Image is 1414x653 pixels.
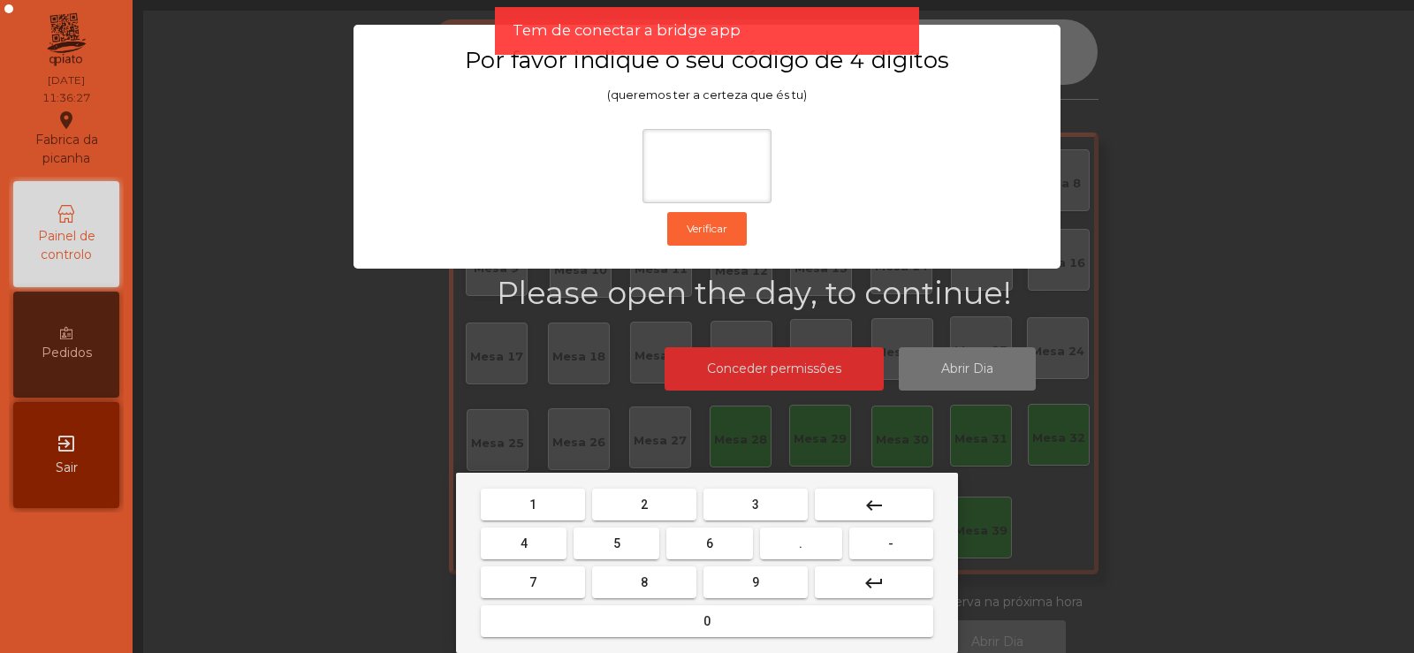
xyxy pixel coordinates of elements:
span: 9 [752,575,759,589]
span: . [799,536,802,550]
button: 2 [592,489,696,520]
span: 0 [703,614,711,628]
button: 3 [703,489,808,520]
span: 8 [641,575,648,589]
span: Tem de conectar a bridge app [513,19,741,42]
span: 4 [521,536,528,550]
button: 4 [481,528,566,559]
span: (queremos ter a certeza que és tu) [607,88,807,102]
button: 8 [592,566,696,598]
button: 6 [666,528,752,559]
span: 3 [752,497,759,512]
button: - [849,528,933,559]
button: . [760,528,842,559]
span: 7 [529,575,536,589]
button: 5 [574,528,659,559]
button: Verificar [667,212,747,246]
span: - [888,536,893,550]
h3: Por favor indique o seu código de 4 digítos [388,46,1026,74]
button: 0 [481,605,933,637]
span: 5 [613,536,620,550]
button: 1 [481,489,585,520]
button: 9 [703,566,808,598]
button: 7 [481,566,585,598]
span: 1 [529,497,536,512]
span: 6 [706,536,713,550]
span: 2 [641,497,648,512]
mat-icon: keyboard_return [863,573,885,594]
mat-icon: keyboard_backspace [863,495,885,516]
